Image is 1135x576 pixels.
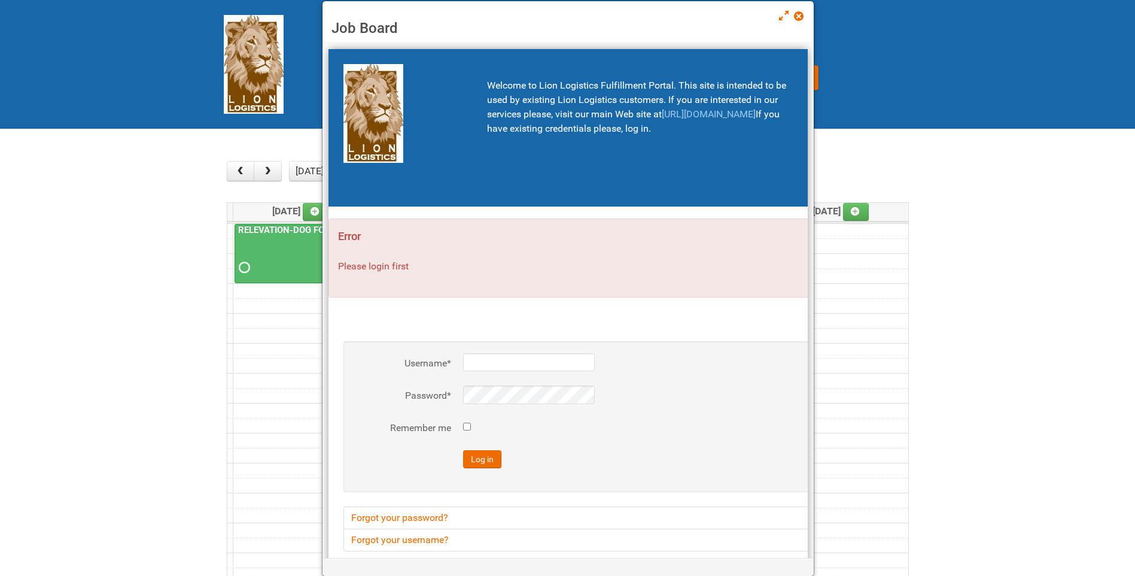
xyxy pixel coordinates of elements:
span: [DATE] [813,205,869,217]
span: Requested [239,263,247,272]
img: Lion Logistics [224,15,284,114]
a: Lion Logistics [343,107,403,119]
p: Please login first [338,259,1037,274]
h4: Error [338,228,1037,245]
a: Lion Logistics [224,58,284,69]
a: [URL][DOMAIN_NAME] [662,108,756,120]
label: Password [355,389,451,403]
a: RELEVATION-DOG FOOD [236,225,339,235]
span: [DATE] [272,205,329,217]
a: RELEVATION-DOG FOOD [235,224,364,284]
button: Log in [463,450,501,468]
a: Add an event [843,203,869,221]
h3: Job Board [331,19,805,37]
p: Welcome to Lion Logistics Fulfillment Portal. This site is intended to be used by existing Lion L... [487,78,795,136]
a: Add an event [303,203,329,221]
a: Forgot your username? [343,529,1031,551]
img: Lion Logistics [343,64,403,163]
button: [DATE] [289,161,330,181]
label: Username [355,356,451,371]
label: Remember me [355,421,451,435]
a: Forgot your password? [343,507,1031,529]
